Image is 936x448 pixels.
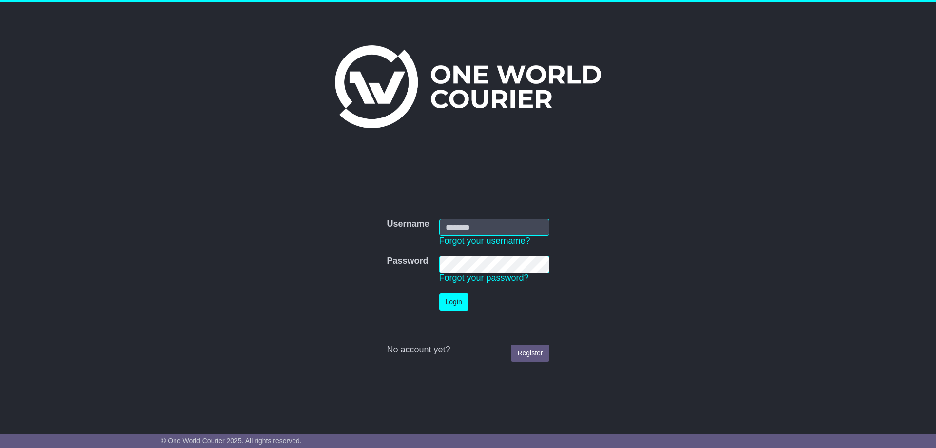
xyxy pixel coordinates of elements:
a: Forgot your password? [439,273,529,283]
div: No account yet? [387,345,549,355]
a: Register [511,345,549,362]
button: Login [439,293,468,311]
img: One World [335,45,601,128]
label: Username [387,219,429,230]
span: © One World Courier 2025. All rights reserved. [161,437,302,445]
a: Forgot your username? [439,236,530,246]
label: Password [387,256,428,267]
